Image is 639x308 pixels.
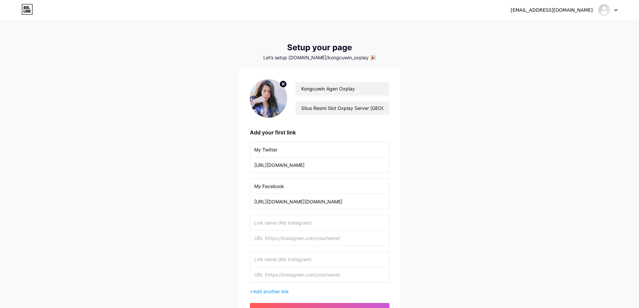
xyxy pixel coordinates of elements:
[254,194,385,209] input: URL (https://instagram.com/yourname)
[296,102,389,115] input: bio
[254,252,385,267] input: Link name (My Instagram)
[239,55,400,60] div: Let’s setup [DOMAIN_NAME]/kongcuwin_oxplay 🎉
[254,158,385,173] input: URL (https://instagram.com/yourname)
[250,79,287,118] img: profile pic
[296,82,389,96] input: Your name
[250,288,389,295] div: +
[254,142,385,157] input: Link name (My Instagram)
[254,215,385,230] input: Link name (My Instagram)
[511,7,593,14] div: [EMAIL_ADDRESS][DOMAIN_NAME]
[253,289,289,294] span: Add another link
[598,4,610,16] img: kongcuwin_oxplay
[250,128,389,136] div: Add your first link
[239,43,400,52] div: Setup your page
[254,267,385,282] input: URL (https://instagram.com/yourname)
[254,231,385,246] input: URL (https://instagram.com/yourname)
[254,179,385,194] input: Link name (My Instagram)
